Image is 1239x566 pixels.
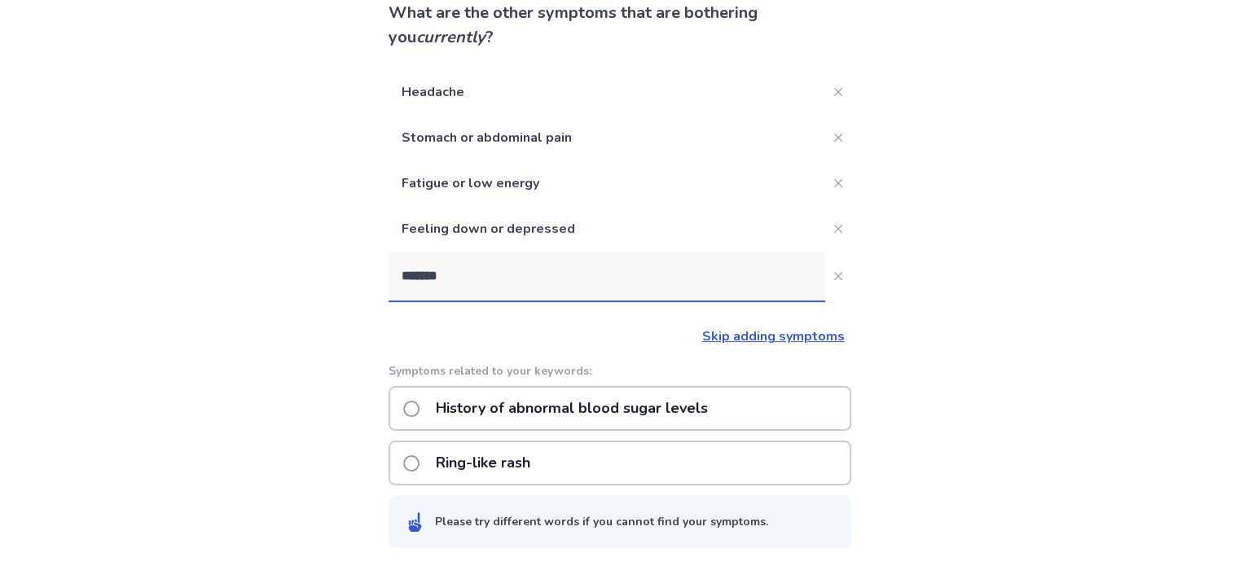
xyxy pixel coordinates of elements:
p: What are the other symptoms that are bothering you ? [389,1,851,50]
a: Skip adding symptoms [702,327,845,345]
i: currently [416,26,485,48]
p: Headache [389,69,825,115]
p: Stomach or abdominal pain [389,115,825,160]
button: Close [825,263,851,289]
button: Close [825,216,851,242]
button: Close [825,79,851,105]
button: Close [825,125,851,151]
div: Please try different words if you cannot find your symptoms. [435,513,768,530]
p: Feeling down or depressed [389,206,825,252]
button: Close [825,170,851,196]
p: Symptoms related to your keywords: [389,362,851,380]
p: Ring-like rash [426,442,540,484]
input: Close [389,252,825,301]
p: Fatigue or low energy [389,160,825,206]
p: History of abnormal blood sugar levels [426,388,718,429]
